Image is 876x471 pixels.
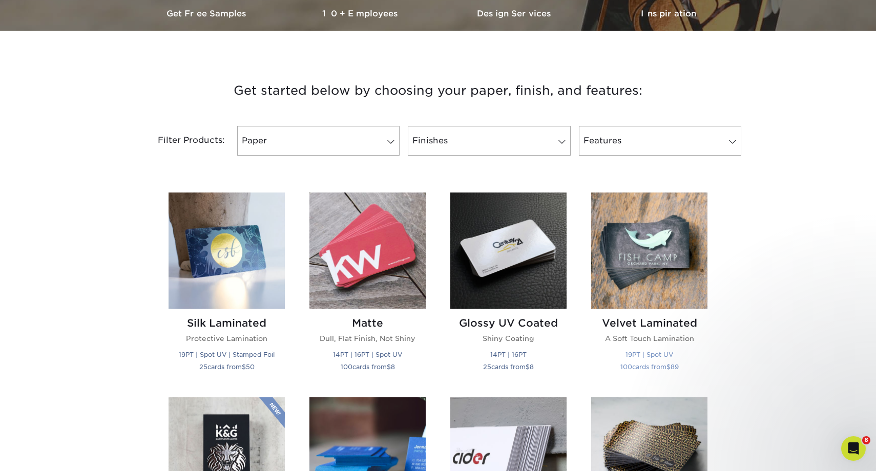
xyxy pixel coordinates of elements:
[199,363,255,371] small: cards from
[242,363,246,371] span: $
[438,9,592,18] h3: Design Services
[169,192,285,309] img: Silk Laminated Business Cards
[237,126,400,156] a: Paper
[450,317,567,329] h2: Glossy UV Coated
[309,333,426,344] p: Dull, Flat Finish, Not Shiny
[862,436,870,444] span: 8
[625,351,673,358] small: 19PT | Spot UV
[592,9,745,18] h3: Inspiration
[579,126,741,156] a: Features
[246,363,255,371] span: 50
[259,397,285,428] img: New Product
[450,333,567,344] p: Shiny Coating
[591,317,707,329] h2: Velvet Laminated
[387,363,391,371] span: $
[309,192,426,384] a: Matte Business Cards Matte Dull, Flat Finish, Not Shiny 14PT | 16PT | Spot UV 100cards from$8
[179,351,275,358] small: 19PT | Spot UV | Stamped Foil
[483,363,491,371] span: 25
[333,351,402,358] small: 14PT | 16PT | Spot UV
[169,333,285,344] p: Protective Lamination
[666,363,671,371] span: $
[526,363,530,371] span: $
[341,363,352,371] span: 100
[490,351,527,358] small: 14PT | 16PT
[671,363,679,371] span: 89
[138,68,738,114] h3: Get started below by choosing your paper, finish, and features:
[530,363,534,371] span: 8
[309,317,426,329] h2: Matte
[841,436,866,461] iframe: Intercom live chat
[169,192,285,384] a: Silk Laminated Business Cards Silk Laminated Protective Lamination 19PT | Spot UV | Stamped Foil ...
[341,363,395,371] small: cards from
[309,192,426,309] img: Matte Business Cards
[591,333,707,344] p: A Soft Touch Lamination
[391,363,395,371] span: 8
[450,192,567,309] img: Glossy UV Coated Business Cards
[131,126,233,156] div: Filter Products:
[284,9,438,18] h3: 10+ Employees
[450,192,567,384] a: Glossy UV Coated Business Cards Glossy UV Coated Shiny Coating 14PT | 16PT 25cards from$8
[591,192,707,309] img: Velvet Laminated Business Cards
[408,126,570,156] a: Finishes
[131,9,284,18] h3: Get Free Samples
[199,363,207,371] span: 25
[591,192,707,384] a: Velvet Laminated Business Cards Velvet Laminated A Soft Touch Lamination 19PT | Spot UV 100cards ...
[620,363,632,371] span: 100
[483,363,534,371] small: cards from
[620,363,679,371] small: cards from
[169,317,285,329] h2: Silk Laminated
